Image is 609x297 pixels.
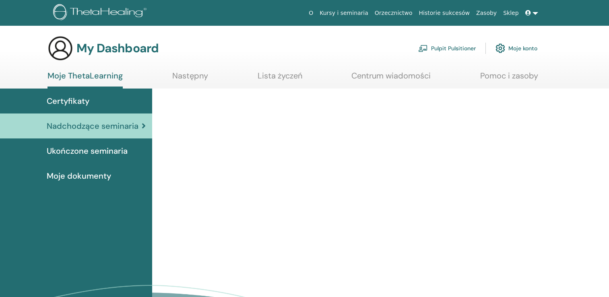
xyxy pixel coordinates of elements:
span: Nadchodzące seminaria [47,120,138,132]
img: cog.svg [495,41,505,55]
img: generic-user-icon.jpg [47,35,73,61]
a: Następny [172,71,208,87]
a: Kursy i seminaria [316,6,372,21]
a: Zasoby [473,6,500,21]
a: Sklep [500,6,522,21]
a: Centrum wiadomości [351,71,431,87]
a: O [306,6,316,21]
img: chalkboard-teacher.svg [418,45,428,52]
span: Ukończone seminaria [47,145,128,157]
a: Orzecznictwo [372,6,416,21]
span: Moje dokumenty [47,170,111,182]
a: Moje ThetaLearning [47,71,123,89]
a: Pomoc i zasoby [480,71,538,87]
h3: My Dashboard [76,41,159,56]
span: Certyfikaty [47,95,89,107]
img: logo.png [53,4,149,22]
a: Moje konto [495,39,537,57]
a: Lista życzeń [258,71,302,87]
a: Historie sukcesów [416,6,473,21]
a: Pulpit Pulsitioner [418,39,476,57]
